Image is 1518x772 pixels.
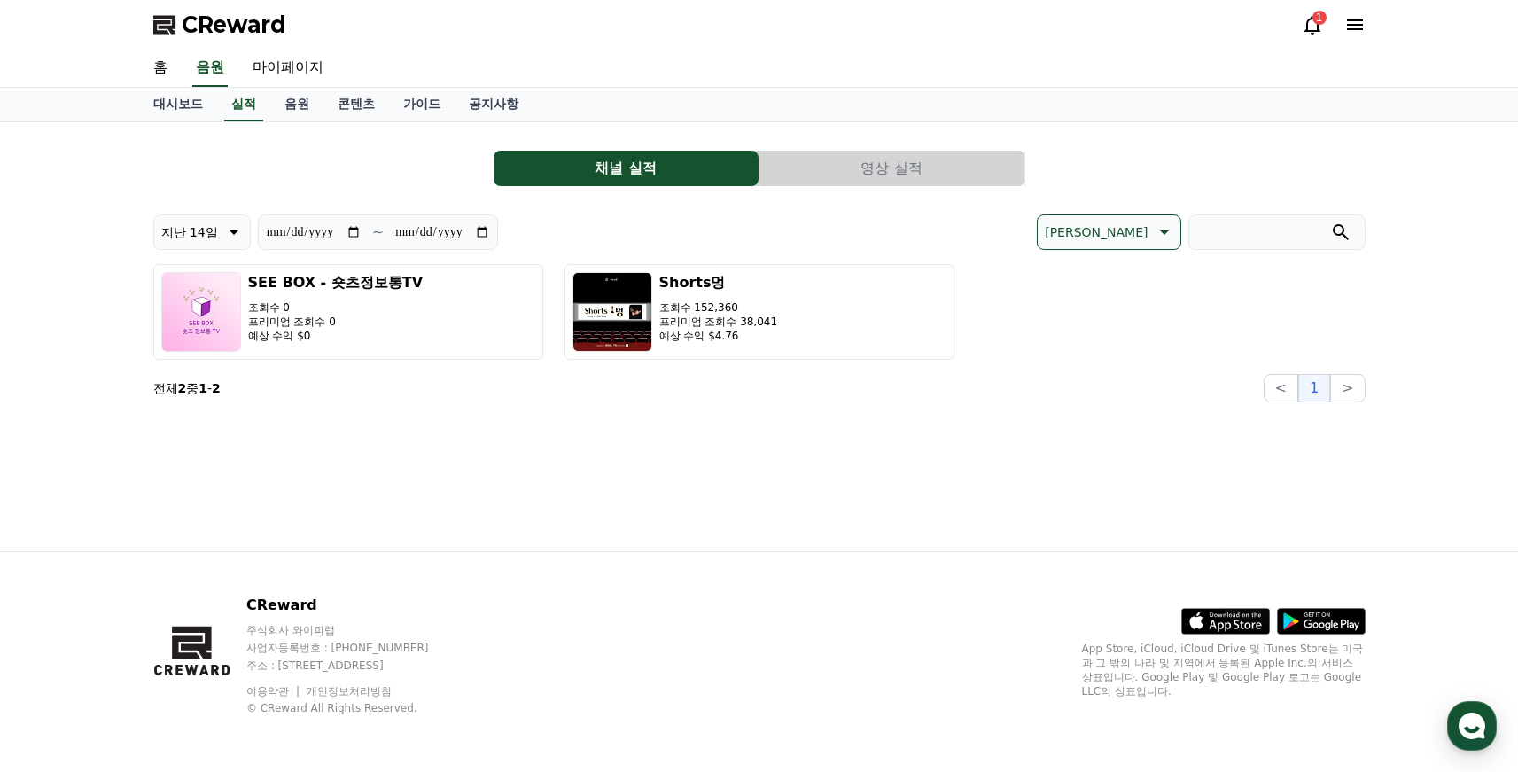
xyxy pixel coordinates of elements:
p: 프리미엄 조회수 38,041 [659,315,778,329]
a: 홈 [139,50,182,87]
a: 개인정보처리방침 [307,685,392,698]
a: 마이페이지 [238,50,338,87]
strong: 1 [199,381,207,395]
p: 사업자등록번호 : [PHONE_NUMBER] [246,641,463,655]
p: 예상 수익 $4.76 [659,329,778,343]
p: © CReward All Rights Reserved. [246,701,463,715]
p: App Store, iCloud, iCloud Drive 및 iTunes Store는 미국과 그 밖의 나라 및 지역에서 등록된 Apple Inc.의 서비스 상표입니다. Goo... [1082,642,1366,698]
p: [PERSON_NAME] [1045,220,1148,245]
button: > [1330,374,1365,402]
span: CReward [182,11,286,39]
p: 주식회사 와이피랩 [246,623,463,637]
p: CReward [246,595,463,616]
p: 주소 : [STREET_ADDRESS] [246,659,463,673]
button: Shorts멍 조회수 152,360 프리미엄 조회수 38,041 예상 수익 $4.76 [564,264,954,360]
div: 1 [1312,11,1327,25]
img: SEE BOX - 숏츠정보통TV [161,272,241,352]
button: 영상 실적 [759,151,1024,186]
a: 가이드 [389,88,455,121]
a: 이용약관 [246,685,302,698]
a: 음원 [270,88,323,121]
p: 예상 수익 $0 [248,329,424,343]
button: SEE BOX - 숏츠정보통TV 조회수 0 프리미엄 조회수 0 예상 수익 $0 [153,264,543,360]
p: 전체 중 - [153,379,221,397]
a: 음원 [192,50,228,87]
p: 지난 14일 [161,220,218,245]
p: 프리미엄 조회수 0 [248,315,424,329]
button: 채널 실적 [494,151,759,186]
a: 콘텐츠 [323,88,389,121]
button: [PERSON_NAME] [1037,214,1180,250]
strong: 2 [178,381,187,395]
a: CReward [153,11,286,39]
p: 조회수 0 [248,300,424,315]
h3: Shorts멍 [659,272,778,293]
img: Shorts멍 [572,272,652,352]
a: 채널 실적 [494,151,759,186]
strong: 2 [212,381,221,395]
a: 공지사항 [455,88,533,121]
a: 실적 [224,88,263,121]
a: 1 [1302,14,1323,35]
a: 영상 실적 [759,151,1025,186]
button: < [1264,374,1298,402]
button: 1 [1298,374,1330,402]
h3: SEE BOX - 숏츠정보통TV [248,272,424,293]
a: 대시보드 [139,88,217,121]
button: 지난 14일 [153,214,251,250]
p: ~ [372,222,384,243]
p: 조회수 152,360 [659,300,778,315]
